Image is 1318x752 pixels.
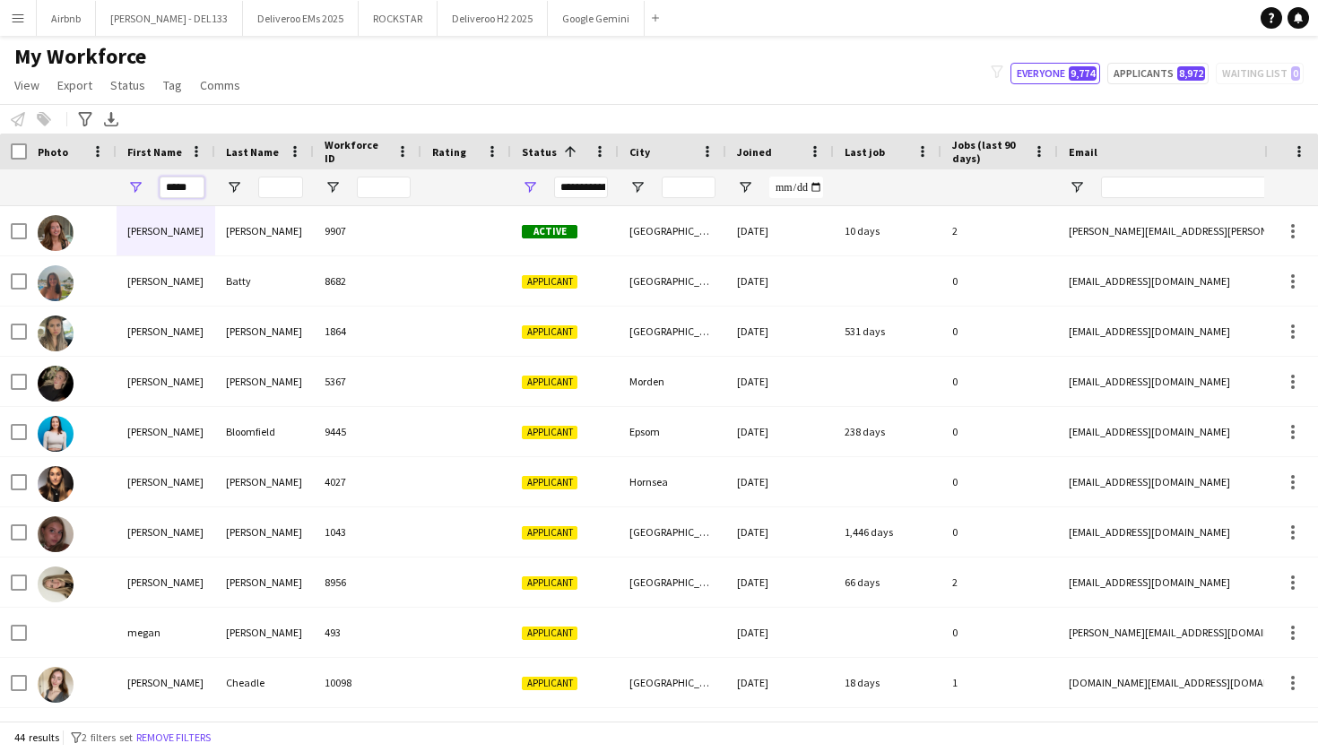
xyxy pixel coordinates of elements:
[117,658,215,707] div: [PERSON_NAME]
[38,516,74,552] img: Megan Browne
[619,558,726,607] div: [GEOGRAPHIC_DATA]
[548,1,645,36] button: Google Gemini
[834,658,941,707] div: 18 days
[522,426,577,439] span: Applicant
[117,507,215,557] div: [PERSON_NAME]
[215,206,314,255] div: [PERSON_NAME]
[619,206,726,255] div: [GEOGRAPHIC_DATA]
[226,179,242,195] button: Open Filter Menu
[38,366,74,402] img: Megan Bicknell
[325,179,341,195] button: Open Filter Menu
[619,407,726,456] div: Epsom
[258,177,303,198] input: Last Name Filter Input
[7,73,47,97] a: View
[215,608,314,657] div: [PERSON_NAME]
[215,407,314,456] div: Bloomfield
[941,558,1058,607] div: 2
[522,677,577,690] span: Applicant
[103,73,152,97] a: Status
[14,77,39,93] span: View
[160,177,204,198] input: First Name Filter Input
[357,177,411,198] input: Workforce ID Filter Input
[522,145,557,159] span: Status
[726,407,834,456] div: [DATE]
[941,457,1058,506] div: 0
[726,206,834,255] div: [DATE]
[834,407,941,456] div: 238 days
[314,658,421,707] div: 10098
[769,177,823,198] input: Joined Filter Input
[243,1,359,36] button: Deliveroo EMs 2025
[117,206,215,255] div: [PERSON_NAME]
[726,357,834,406] div: [DATE]
[226,145,279,159] span: Last Name
[845,145,885,159] span: Last job
[432,145,466,159] span: Rating
[522,179,538,195] button: Open Filter Menu
[941,307,1058,356] div: 0
[1069,66,1097,81] span: 9,774
[74,108,96,130] app-action-btn: Advanced filters
[522,627,577,640] span: Applicant
[1107,63,1209,84] button: Applicants8,972
[314,307,421,356] div: 1864
[38,667,74,703] img: Megan Cheadle
[941,608,1058,657] div: 0
[215,507,314,557] div: [PERSON_NAME]
[38,215,74,251] img: Megan Cann
[100,108,122,130] app-action-btn: Export XLSX
[215,357,314,406] div: [PERSON_NAME]
[314,507,421,557] div: 1043
[619,307,726,356] div: [GEOGRAPHIC_DATA]
[325,138,389,165] span: Workforce ID
[117,357,215,406] div: [PERSON_NAME]
[314,558,421,607] div: 8956
[1177,66,1205,81] span: 8,972
[522,526,577,540] span: Applicant
[629,179,646,195] button: Open Filter Menu
[1010,63,1100,84] button: Everyone9,774
[215,658,314,707] div: Cheadle
[314,608,421,657] div: 493
[117,256,215,306] div: [PERSON_NAME]
[110,77,145,93] span: Status
[96,1,243,36] button: [PERSON_NAME] - DEL133
[522,476,577,489] span: Applicant
[1069,145,1097,159] span: Email
[737,179,753,195] button: Open Filter Menu
[619,457,726,506] div: Hornsea
[38,416,74,452] img: Megan Bloomfield
[834,558,941,607] div: 66 days
[38,466,74,502] img: Megan Brooks
[522,225,577,238] span: Active
[163,77,182,93] span: Tag
[193,73,247,97] a: Comms
[37,1,96,36] button: Airbnb
[1069,179,1085,195] button: Open Filter Menu
[314,407,421,456] div: 9445
[117,608,215,657] div: megan
[726,457,834,506] div: [DATE]
[215,457,314,506] div: [PERSON_NAME]
[38,265,74,301] img: Megan Batty
[14,43,146,70] span: My Workforce
[156,73,189,97] a: Tag
[117,407,215,456] div: [PERSON_NAME]
[726,307,834,356] div: [DATE]
[522,325,577,339] span: Applicant
[314,206,421,255] div: 9907
[629,145,650,159] span: City
[726,507,834,557] div: [DATE]
[834,206,941,255] div: 10 days
[522,275,577,289] span: Applicant
[941,407,1058,456] div: 0
[619,658,726,707] div: [GEOGRAPHIC_DATA]
[359,1,438,36] button: ROCKSTAR
[726,558,834,607] div: [DATE]
[522,576,577,590] span: Applicant
[200,77,240,93] span: Comms
[215,256,314,306] div: Batty
[726,658,834,707] div: [DATE]
[834,507,941,557] div: 1,446 days
[737,145,772,159] span: Joined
